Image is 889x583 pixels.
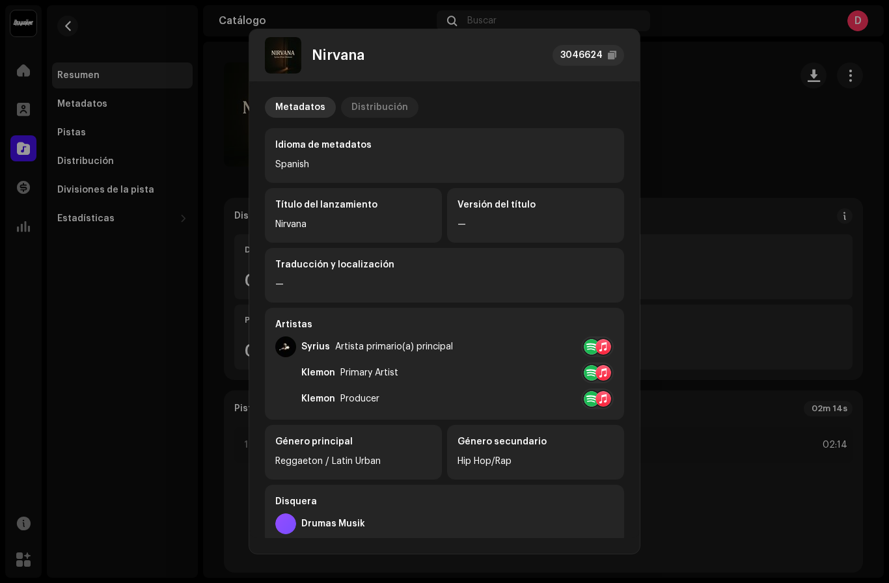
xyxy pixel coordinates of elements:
div: Klemon [301,394,335,404]
img: f7b089de-72ef-4521-9e5b-dd827f73c0bc [265,37,301,74]
div: — [275,277,614,292]
div: Disquera [275,495,614,508]
div: Distribución [351,97,408,118]
div: Idioma de metadatos [275,139,614,152]
div: Spanish [275,157,614,172]
div: Nirvana [275,217,431,232]
div: Género secundario [458,435,614,448]
img: 0fc527cd-5a34-4dc6-9f0b-c8d4112f1682 [275,362,296,383]
div: Versión del título [458,198,614,211]
div: Género principal [275,435,431,448]
img: 8c46b493-237a-4705-8601-e4ff6fd63330 [275,336,296,357]
div: Primary Artist [340,368,398,378]
div: Drumas Musik [301,519,365,529]
div: Artistas [275,318,614,331]
div: 3046624 [560,47,603,63]
div: Syrius [301,342,330,352]
div: — [458,217,614,232]
img: 0fc527cd-5a34-4dc6-9f0b-c8d4112f1682 [275,388,296,409]
div: Artista primario(a) principal [335,342,453,352]
div: Hip Hop/Rap [458,454,614,469]
div: Producer [340,394,379,404]
div: Traducción y localización [275,258,614,271]
div: Título del lanzamiento [275,198,431,211]
div: Nirvana [312,47,364,63]
div: Metadatos [275,97,325,118]
div: Reggaeton / Latin Urban [275,454,431,469]
div: Klemon [301,368,335,378]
